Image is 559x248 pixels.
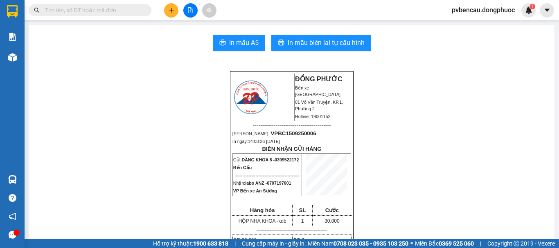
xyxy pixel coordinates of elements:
p: ------------------------------------------- [232,227,351,233]
img: logo [233,79,269,115]
span: Hỗ trợ kỹ thuật: [153,239,228,248]
strong: 0708 023 035 - 0935 103 250 [334,240,408,247]
button: aim [202,3,216,18]
span: [PERSON_NAME]: [232,131,316,136]
strong: CC: [293,237,304,243]
img: logo-vxr [7,5,18,18]
span: Cung cấp máy in - giấy in: [242,239,306,248]
span: Nhận: [233,181,291,185]
span: Bến Cầu [233,165,252,170]
span: In mẫu biên lai tự cấu hình [288,38,365,48]
span: file-add [187,7,193,13]
span: SL [299,207,306,213]
span: 0707197001 [267,181,291,185]
input: Tìm tên, số ĐT hoặc mã đơn [45,6,142,15]
span: printer [278,39,284,47]
button: caret-down [540,3,554,18]
span: printer [219,39,226,47]
span: Miền Bắc [415,239,474,248]
span: ĐĂNG KHOA 8 - [241,157,299,162]
strong: ĐỒNG PHƯỚC [295,76,343,83]
span: message [9,231,16,239]
span: 1 [531,4,534,9]
sup: 1 [530,4,535,9]
span: 14:08:26 [DATE] [248,139,280,144]
button: printerIn mẫu biên lai tự cấu hình [271,35,371,51]
span: -------------------------------------------- [235,173,299,178]
span: Hàng hóa [250,207,275,213]
span: plus [169,7,174,13]
span: 1 [301,218,304,224]
span: CR: [233,237,257,243]
span: Hotline: 19001152 [295,114,331,119]
span: Cước [325,207,339,213]
span: kdb [278,218,286,224]
span: ⚪️ [410,242,413,245]
span: Miền Nam [308,239,408,248]
span: search [34,7,40,13]
span: 0399522172 [275,157,299,162]
span: pvbencau.dongphuoc [445,5,521,15]
strong: BIÊN NHẬN GỬI HÀNG [262,146,321,152]
span: In ngày: [232,139,280,144]
img: icon-new-feature [525,7,532,14]
span: | [234,239,236,248]
span: labo ANZ - [245,181,291,185]
span: 0 [302,237,305,243]
span: copyright [514,241,519,246]
span: 30.000 [325,218,340,224]
span: HỘP NHA KHOA - [239,218,286,224]
span: Bến xe [GEOGRAPHIC_DATA] [295,85,340,97]
span: ----------------------------------------- [252,122,331,129]
span: question-circle [9,194,16,202]
strong: 0369 525 060 [439,240,474,247]
span: notification [9,212,16,220]
span: VP Bến xe An Sương [233,188,277,193]
span: caret-down [543,7,551,14]
span: 30.000 [241,237,257,243]
span: Gửi: [233,157,299,162]
button: plus [164,3,178,18]
img: warehouse-icon [8,175,17,184]
span: In mẫu A5 [229,38,259,48]
span: | [480,239,481,248]
img: solution-icon [8,33,17,41]
img: warehouse-icon [8,53,17,62]
span: 01 Võ Văn Truyện, KP.1, Phường 2 [295,100,343,111]
button: printerIn mẫu A5 [213,35,265,51]
span: aim [206,7,212,13]
span: VPBC1509250006 [270,130,316,136]
button: file-add [183,3,198,18]
strong: 1900 633 818 [193,240,228,247]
